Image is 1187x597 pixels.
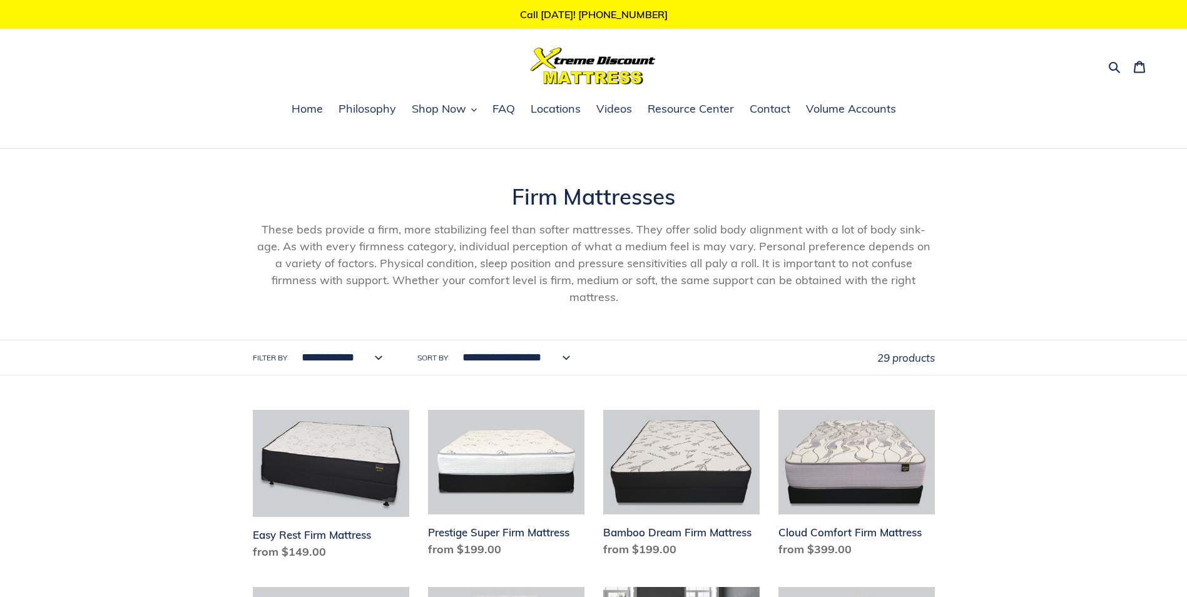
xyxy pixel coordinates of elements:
[596,101,632,116] span: Videos
[253,352,287,364] label: Filter by
[428,410,584,563] a: Prestige Super Firm Mattress
[486,100,521,119] a: FAQ
[648,101,734,116] span: Resource Center
[412,101,466,116] span: Shop Now
[590,100,638,119] a: Videos
[492,101,515,116] span: FAQ
[339,101,396,116] span: Philosophy
[743,100,797,119] a: Contact
[778,410,935,563] a: Cloud Comfort Firm Mattress
[524,100,587,119] a: Locations
[257,222,930,304] span: These beds provide a firm, more stabilizing feel than softer mattresses. They offer solid body al...
[417,352,448,364] label: Sort by
[641,100,740,119] a: Resource Center
[405,100,483,119] button: Shop Now
[531,48,656,84] img: Xtreme Discount Mattress
[806,101,896,116] span: Volume Accounts
[285,100,329,119] a: Home
[603,410,760,563] a: Bamboo Dream Firm Mattress
[877,351,935,364] span: 29 products
[750,101,790,116] span: Contact
[253,410,409,565] a: Easy Rest Firm Mattress
[292,101,323,116] span: Home
[531,101,581,116] span: Locations
[512,183,675,210] span: Firm Mattresses
[800,100,902,119] a: Volume Accounts
[332,100,402,119] a: Philosophy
